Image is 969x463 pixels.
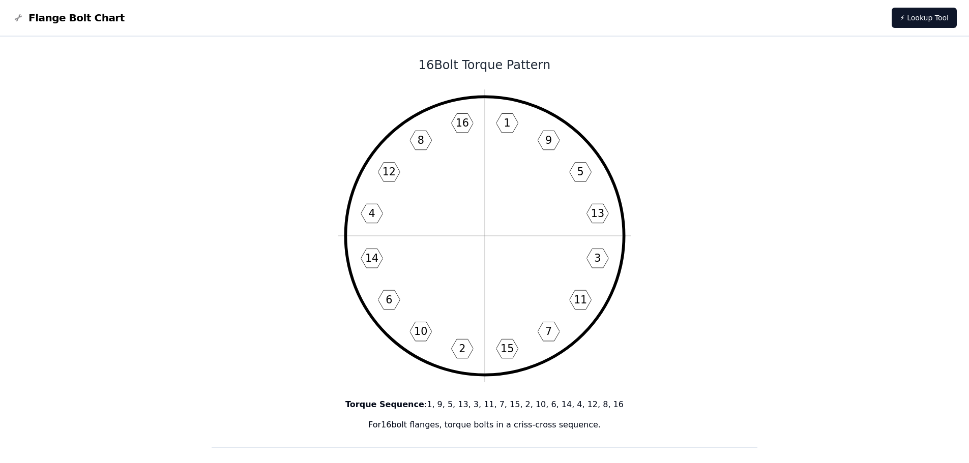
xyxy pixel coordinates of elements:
[212,398,758,411] p: : 1, 9, 5, 13, 3, 11, 7, 15, 2, 10, 6, 14, 4, 12, 8, 16
[365,252,378,264] text: 14
[500,343,513,355] text: 15
[594,252,601,264] text: 3
[573,294,586,306] text: 11
[455,117,468,129] text: 16
[459,343,465,355] text: 2
[414,325,427,337] text: 10
[368,207,375,220] text: 4
[212,57,758,73] h1: 16 Bolt Torque Pattern
[382,166,395,178] text: 12
[417,134,424,146] text: 8
[12,11,125,25] a: Flange Bolt Chart LogoFlange Bolt Chart
[504,117,510,129] text: 1
[28,11,125,25] span: Flange Bolt Chart
[386,294,392,306] text: 6
[591,207,604,220] text: 13
[345,399,424,409] b: Torque Sequence
[12,12,24,24] img: Flange Bolt Chart Logo
[577,166,583,178] text: 5
[545,325,552,337] text: 7
[212,419,758,431] p: For 16 bolt flanges, torque bolts in a criss-cross sequence.
[892,8,957,28] a: ⚡ Lookup Tool
[545,134,552,146] text: 9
